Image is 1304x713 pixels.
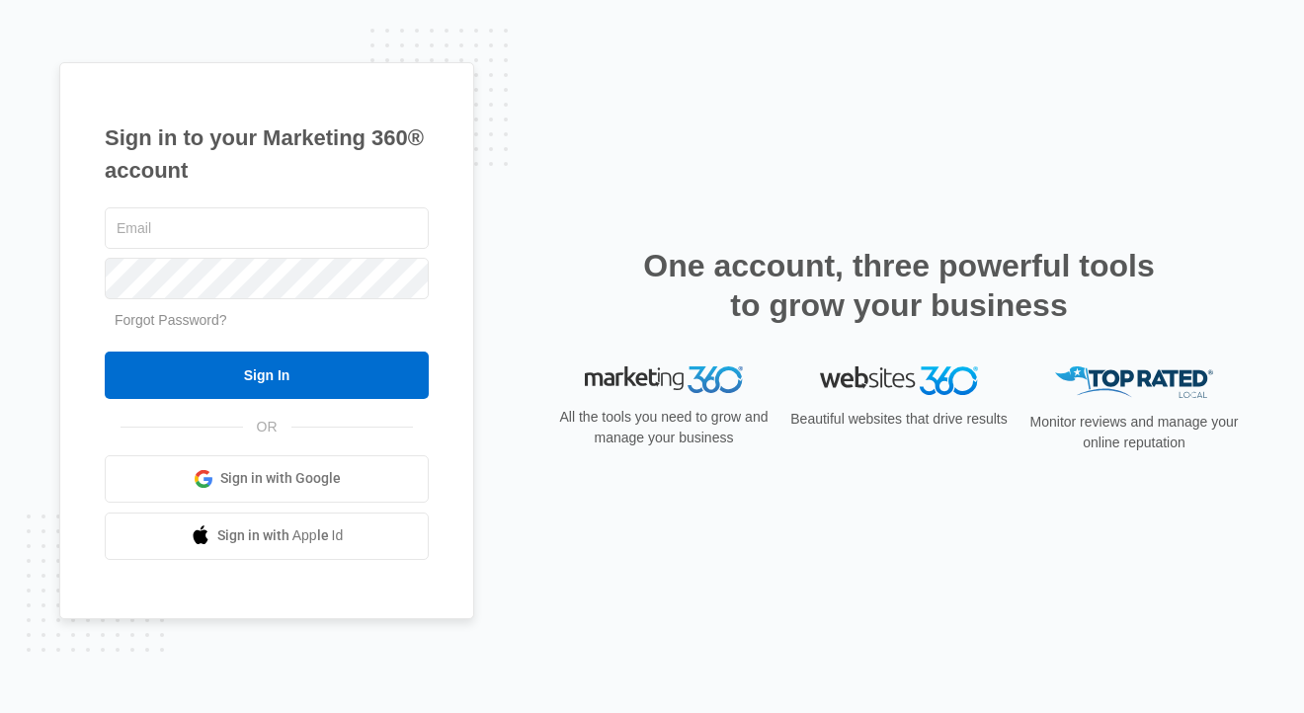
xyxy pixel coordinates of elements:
span: OR [243,417,291,437]
a: Sign in with Google [105,455,429,503]
input: Email [105,207,429,249]
img: Websites 360 [820,366,978,395]
span: Sign in with Google [220,468,341,489]
a: Sign in with Apple Id [105,513,429,560]
h1: Sign in to your Marketing 360® account [105,121,429,187]
p: All the tools you need to grow and manage your business [553,407,774,448]
img: Top Rated Local [1055,366,1213,399]
span: Sign in with Apple Id [217,525,344,546]
h2: One account, three powerful tools to grow your business [637,246,1161,325]
input: Sign In [105,352,429,399]
a: Forgot Password? [115,312,227,328]
p: Beautiful websites that drive results [788,409,1010,430]
p: Monitor reviews and manage your online reputation [1023,412,1245,453]
img: Marketing 360 [585,366,743,394]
